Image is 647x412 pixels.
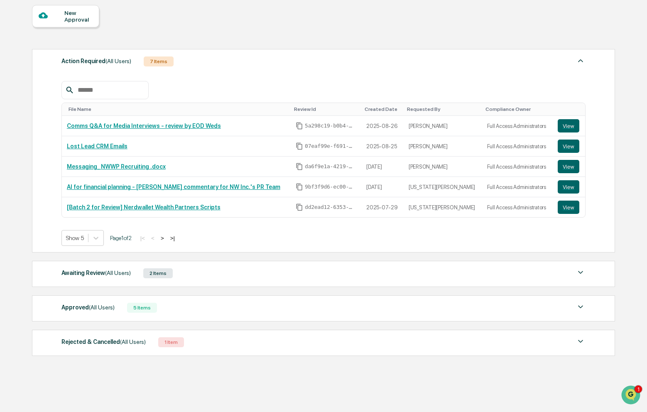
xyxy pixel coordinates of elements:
a: 🖐️Preclearance [5,144,57,159]
a: Comms Q&A for Media Interviews - review by EOD Weds [67,123,221,129]
span: Aug 13 [74,113,91,120]
td: 2025-07-29 [361,197,404,217]
img: 8933085812038_c878075ebb4cc5468115_72.jpg [17,64,32,78]
span: (All Users) [120,338,146,345]
span: Copy Id [296,163,303,170]
span: (All Users) [105,58,131,64]
span: Copy Id [296,142,303,150]
img: 1746055101610-c473b297-6a78-478c-a979-82029cc54cd1 [17,113,23,120]
span: Data Lookup [17,163,52,172]
td: [PERSON_NAME] [404,136,482,157]
img: caret [576,336,586,346]
div: Past conversations [8,92,56,99]
div: Action Required [61,56,131,66]
a: Messaging_ NWWP Recruiting .docx [67,163,166,170]
button: View [558,180,579,194]
td: [PERSON_NAME] [404,116,482,136]
td: [PERSON_NAME] [404,157,482,177]
div: Awaiting Review [61,267,131,278]
div: Toggle SortBy [294,106,358,112]
button: >| [168,235,177,242]
span: Copy Id [296,204,303,211]
div: Toggle SortBy [365,106,400,112]
iframe: Open customer support [620,385,643,407]
a: Lost Lead CRM Emails [67,143,127,150]
button: Start new chat [141,66,151,76]
div: 7 Items [144,56,174,66]
td: Full Access Administrators [482,136,553,157]
td: [US_STATE][PERSON_NAME] [404,177,482,197]
span: 07eaf99e-f691-4635-bec0-b07538373424 [305,143,355,150]
div: Toggle SortBy [407,106,479,112]
td: Full Access Administrators [482,197,553,217]
td: Full Access Administrators [482,157,553,177]
button: |< [138,235,147,242]
button: View [558,201,579,214]
div: Toggle SortBy [485,106,549,112]
img: 1746055101610-c473b297-6a78-478c-a979-82029cc54cd1 [8,64,23,78]
div: Start new chat [37,64,136,72]
span: [PERSON_NAME] [26,113,67,120]
a: Powered byPylon [59,183,100,190]
button: View [558,119,579,132]
td: [DATE] [361,177,404,197]
button: View [558,140,579,153]
div: Toggle SortBy [559,106,582,112]
div: 🔎 [8,164,15,171]
span: Copy Id [296,183,303,191]
span: dd2ead12-6353-41e4-9b21-1b0cf20a9be1 [305,204,355,211]
div: We're available if you need us! [37,72,114,78]
div: Toggle SortBy [69,106,287,112]
button: > [158,235,167,242]
td: [US_STATE][PERSON_NAME] [404,197,482,217]
a: 🔎Data Lookup [5,160,56,175]
span: Copy Id [296,122,303,130]
td: 2025-08-26 [361,116,404,136]
div: 1 Item [158,337,184,347]
div: Rejected & Cancelled [61,336,146,347]
img: Jack Rasmussen [8,105,22,118]
td: Full Access Administrators [482,116,553,136]
span: Page 1 of 2 [110,235,132,241]
span: Attestations [69,147,103,156]
div: 2 Items [143,268,173,278]
td: [DATE] [361,157,404,177]
span: Preclearance [17,147,54,156]
div: 5 Items [127,303,157,313]
img: caret [576,267,586,277]
td: Full Access Administrators [482,177,553,197]
a: [Batch 2 for Review] Nerdwallet Wealth Partners Scripts [67,204,221,211]
span: da6f9e1a-4219-4e4e-b65c-239f9f1a8151 [305,163,355,170]
div: New Approval [64,10,92,23]
span: 9bf3f9d6-ec00-4609-a326-e373718264ae [305,184,355,190]
div: Approved [61,302,115,313]
span: (All Users) [105,270,131,276]
td: 2025-08-25 [361,136,404,157]
div: 🖐️ [8,148,15,155]
button: See all [129,91,151,101]
span: 5a298c19-b0b4-4f14-a898-0c075d43b09e [305,123,355,129]
img: caret [576,302,586,312]
div: 🗄️ [60,148,67,155]
a: 🗄️Attestations [57,144,106,159]
img: caret [576,56,586,66]
button: < [149,235,157,242]
span: Pylon [83,184,100,190]
a: AI for financial planning - [PERSON_NAME] commentary for NW Inc.'s PR Team [67,184,280,190]
button: View [558,160,579,173]
span: • [69,113,72,120]
p: How can we help? [8,17,151,31]
span: (All Users) [89,304,115,311]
